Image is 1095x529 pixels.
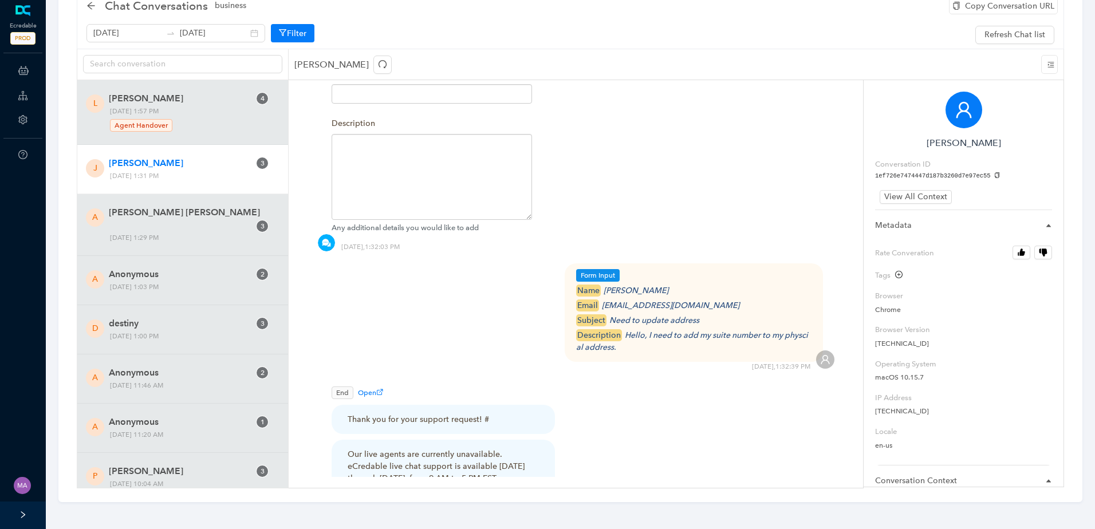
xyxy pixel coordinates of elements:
span: PROD [10,32,36,45]
span: A [92,372,98,384]
span: redo [378,60,387,69]
span: name [576,285,601,297]
input: End date [180,27,248,40]
label: Locale [875,426,1052,437]
span: 3 [261,319,265,327]
span: plus-circle [895,271,903,278]
span: Anonymous [109,267,250,281]
div: [DATE] , 1:32:03 PM [341,242,400,252]
span: [DATE] 1:29 PM [106,232,270,244]
span: [DATE] 10:04 AM [106,478,270,506]
label: Rate Converation [875,246,1052,260]
p: en-us [875,440,1052,451]
img: chatbot-icon-V2-blue.svg [318,234,335,251]
div: back [86,1,96,11]
button: Filter [271,24,314,42]
span: [DATE] 11:46 AM [106,380,270,392]
span: [DATE] 11:20 AM [106,429,270,441]
span: [PERSON_NAME] [109,92,250,105]
span: 3 [261,222,265,230]
i: [PERSON_NAME] [604,286,668,295]
span: 1 [261,418,265,426]
div: Conversation Context [875,475,1052,492]
i: [EMAIL_ADDRESS][DOMAIN_NAME] [602,301,739,310]
label: Browser [875,290,1052,302]
span: A [92,421,98,433]
sup: 4 [257,93,268,104]
span: [PERSON_NAME] [109,464,250,478]
sup: 3 [257,318,268,329]
i: Need to update address [609,315,699,325]
span: Agent Handover [110,119,172,132]
input: Start date [93,27,162,40]
p: [TECHNICAL_ID] [875,406,1052,417]
button: Refresh Chat list [975,26,1054,44]
span: End [332,386,353,399]
button: View All Context [880,190,952,204]
span: Conversation Context [875,475,1038,487]
span: [DATE] 1:57 PM [106,105,270,133]
span: A [92,273,98,286]
sup: 2 [257,269,268,280]
span: A [92,211,98,224]
p: Chrome [875,305,1052,315]
div: Metadata [875,219,1052,236]
label: Description [332,113,375,134]
pre: 1ef726e7474447d187b3260d7e97ec55 [875,172,1052,181]
label: Operating System [875,358,1052,370]
span: Anonymous [109,366,250,380]
sup: 3 [257,465,268,477]
span: Refresh Chat list [984,29,1045,41]
span: P [93,470,97,483]
p: macOS 10.15.7 [875,372,1052,383]
span: Metadata [875,219,1038,232]
button: Rate Converation [1013,246,1030,259]
sup: 3 [257,220,268,232]
span: menu-unfold [1047,61,1054,68]
span: destiny [109,317,250,330]
label: Conversation ID [875,159,931,170]
span: Anonymous [109,415,250,429]
sup: 1 [257,416,268,428]
span: 3 [261,467,265,475]
div: Any additional details you would like to add [332,222,532,233]
span: [PERSON_NAME] [109,156,250,170]
p: [TECHNICAL_ID] [875,338,1052,349]
span: caret-right [1045,477,1052,484]
sup: 3 [257,157,268,169]
span: Form Input [576,269,620,282]
span: 3 [261,159,265,167]
span: swap-right [166,29,175,38]
div: Thank you for your support request! # [348,413,539,425]
span: description [576,329,622,341]
span: 2 [261,369,265,377]
span: arrow-left [86,1,96,10]
span: 2 [261,270,265,278]
h6: [PERSON_NAME] [875,137,1052,148]
span: email [576,299,599,311]
span: L [93,97,97,110]
span: subject [576,314,606,326]
span: question-circle [18,150,27,159]
span: copy [994,172,1001,179]
span: copy [952,2,960,10]
span: View All Context [884,191,947,203]
sup: 2 [257,367,268,378]
div: [DATE] , 1:32:39 PM [752,362,810,372]
label: IP Address [875,392,1052,404]
span: Open [358,389,383,397]
span: caret-right [1045,222,1052,229]
span: 4 [261,94,265,102]
div: Tags [875,270,903,281]
i: Hello, I need to add my suite number to my physcial address. [576,330,808,352]
span: [PERSON_NAME] [PERSON_NAME] [109,206,260,219]
button: Rate Converation [1034,246,1052,259]
span: J [93,162,97,175]
span: [DATE] 1:03 PM [106,281,270,293]
span: [DATE] 1:31 PM [106,170,270,182]
img: 26ff064636fac0e11fa986d33ed38c55 [14,477,31,494]
span: d [92,322,99,335]
label: Browser Version [875,324,1052,335]
p: [PERSON_NAME] [294,56,396,74]
span: user [955,101,973,119]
